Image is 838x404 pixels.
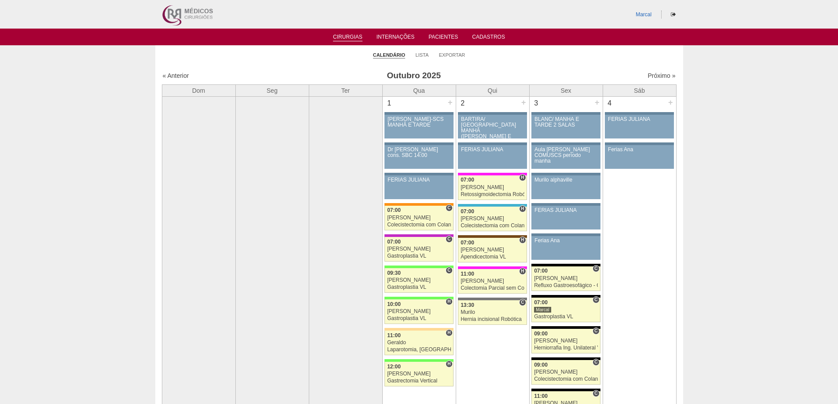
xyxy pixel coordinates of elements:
span: Hospital [519,237,526,244]
a: C 09:30 [PERSON_NAME] Gastroplastia VL [384,268,453,293]
div: [PERSON_NAME] [387,309,451,314]
div: Murilo alphaville [534,177,597,183]
a: Internações [377,34,415,43]
a: FERIAS JULIANA [384,175,453,199]
div: Colecistectomia com Colangiografia VL [534,376,598,382]
span: Consultório [593,296,599,303]
span: Hospital [446,329,452,336]
span: Hospital [446,360,452,368]
div: Gastroplastia VL [387,316,451,321]
div: Key: São Luiz - SCS [384,203,453,206]
a: H 07:00 [PERSON_NAME] Retossigmoidectomia Robótica [458,175,527,200]
th: Seg [235,84,309,96]
a: Dr [PERSON_NAME] cons. SBC 14:00 [384,145,453,169]
div: Key: Maria Braido [384,234,453,237]
span: 07:00 [387,207,401,213]
div: Key: Santa Joana [458,235,527,238]
th: Sex [529,84,603,96]
span: 07:00 [461,177,474,183]
div: Key: Aviso [458,112,527,115]
div: Key: Aviso [605,112,673,115]
div: Herniorrafia Ing. Unilateral VL [534,345,598,351]
span: 07:00 [534,268,548,274]
div: Key: Blanc [531,264,600,266]
a: H 07:00 [PERSON_NAME] Colecistectomia com Colangiografia VL [458,207,527,231]
div: Key: Blanc [531,389,600,391]
span: Consultório [446,204,452,211]
div: Ferias Ana [534,238,597,244]
a: H 11:00 [PERSON_NAME] Colectomia Parcial sem Colostomia VL [458,269,527,294]
th: Qui [456,84,529,96]
h3: Outubro 2025 [285,69,542,82]
div: Murilo [461,309,524,315]
div: [PERSON_NAME]-SCS MANHÃ E TARDE [388,116,450,128]
a: FERIAS JULIANA [458,145,527,169]
div: Key: Brasil [384,266,453,268]
div: Dr [PERSON_NAME] cons. SBC 14:00 [388,147,450,158]
div: [PERSON_NAME] [461,278,524,284]
a: FERIAS JULIANA [531,206,600,229]
div: Gastroplastia VL [387,284,451,290]
span: Consultório [519,299,526,306]
div: Marcal [534,306,551,313]
div: 3 [530,97,543,110]
div: Key: Aviso [458,142,527,145]
div: Key: Neomater [458,204,527,207]
span: 07:00 [461,240,474,246]
div: Colecistectomia com Colangiografia VL [461,223,524,229]
a: H 10:00 [PERSON_NAME] Gastroplastia VL [384,299,453,324]
a: BARTIRA/ [GEOGRAPHIC_DATA] MANHÃ ([PERSON_NAME] E ANA)/ SANTA JOANA -TARDE [458,115,527,138]
span: 07:00 [387,239,401,245]
span: 09:00 [534,362,548,368]
div: 2 [456,97,470,110]
div: Gastroplastia VL [387,253,451,259]
a: Marcal [636,11,651,18]
div: Gastrectomia Vertical [387,378,451,384]
div: Key: Pro Matre [458,173,527,175]
div: [PERSON_NAME] [461,247,524,253]
div: Ferias Ana [608,147,671,153]
a: C 09:00 [PERSON_NAME] Colecistectomia com Colangiografia VL [531,360,600,385]
th: Ter [309,84,382,96]
a: Próximo » [648,72,675,79]
a: Cadastros [472,34,505,43]
div: BARTIRA/ [GEOGRAPHIC_DATA] MANHÃ ([PERSON_NAME] E ANA)/ SANTA JOANA -TARDE [461,116,524,151]
div: Key: Aviso [384,112,453,115]
div: Key: Brasil [384,359,453,362]
span: Hospital [446,298,452,305]
div: Key: Bartira [384,328,453,331]
span: Consultório [593,265,599,272]
span: Consultório [593,328,599,335]
span: Consultório [593,359,599,366]
th: Sáb [603,84,676,96]
th: Dom [162,84,235,96]
div: FERIAS JULIANA [534,207,597,213]
div: Apendicectomia VL [461,254,524,260]
a: C 09:00 [PERSON_NAME] Herniorrafia Ing. Unilateral VL [531,329,600,353]
span: 13:30 [461,302,474,308]
div: Geraldo [387,340,451,346]
div: Key: Aviso [531,233,600,236]
div: Key: Blanc [531,357,600,360]
div: FERIAS JULIANA [388,177,450,183]
div: Key: Aviso [384,142,453,145]
a: C 07:00 [PERSON_NAME] Colecistectomia com Colangiografia VL [384,206,453,230]
div: [PERSON_NAME] [534,369,598,375]
div: [PERSON_NAME] [534,276,598,281]
span: Consultório [593,390,599,397]
a: Murilo alphaville [531,175,600,199]
a: C 13:30 Murilo Hernia incisional Robótica [458,300,527,325]
div: Retossigmoidectomia Robótica [461,192,524,197]
a: H 11:00 Geraldo Laparotomia, [GEOGRAPHIC_DATA], Drenagem, Bridas VL [384,331,453,355]
div: Key: Aviso [531,203,600,206]
a: Ferias Ana [605,145,673,169]
div: Key: Aviso [531,112,600,115]
div: Laparotomia, [GEOGRAPHIC_DATA], Drenagem, Bridas VL [387,347,451,353]
div: [PERSON_NAME] [387,277,451,283]
span: 09:30 [387,270,401,276]
a: Aula [PERSON_NAME] COMUSCS período manha [531,145,600,169]
div: Key: Aviso [384,173,453,175]
div: BLANC/ MANHÃ E TARDE 2 SALAS [534,116,597,128]
div: [PERSON_NAME] [534,338,598,344]
span: 11:00 [461,271,474,277]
